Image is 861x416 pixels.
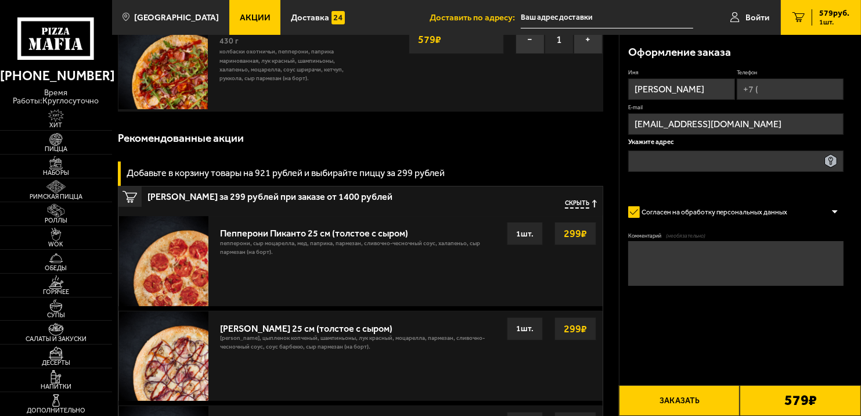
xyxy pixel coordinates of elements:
[507,222,543,245] div: 1 шт.
[127,168,445,178] h3: Добавьте в корзину товары на 921 рублей и выбирайте пиццу за 299 рублей
[521,7,693,28] input: Ваш адрес доставки
[220,317,498,334] div: [PERSON_NAME] 25 см (толстое с сыром)
[737,78,844,100] input: +7 (
[240,13,271,22] span: Акции
[561,318,590,340] strong: 299 ₽
[628,232,844,240] label: Комментарий
[219,48,355,84] p: колбаски Охотничьи, пепперони, паприка маринованная, лук красный, шампиньоны, халапеньо, моцарелл...
[118,311,603,401] a: [PERSON_NAME] 25 см (толстое с сыром)[PERSON_NAME], цыпленок копченый, шампиньоны, лук красный, м...
[565,200,589,209] span: Скрыть
[147,187,438,202] span: [PERSON_NAME] за 299 рублей при заказе от 1400 рублей
[628,69,735,77] label: Имя
[737,69,844,77] label: Телефон
[415,28,444,51] strong: 579 ₽
[219,36,239,46] span: 430 г
[561,223,590,245] strong: 299 ₽
[220,334,498,358] p: [PERSON_NAME], цыпленок копченый, шампиньоны, лук красный, моцарелла, пармезан, сливочно-чесночны...
[628,78,735,100] input: Имя
[628,113,844,135] input: @
[220,222,498,239] div: Пепперони Пиканто 25 см (толстое с сыром)
[784,393,817,408] b: 579 ₽
[574,25,603,54] button: +
[507,317,543,340] div: 1 шт.
[118,132,244,144] h3: Рекомендованные акции
[291,13,329,22] span: Доставка
[332,11,345,24] img: 15daf4d41897b9f0e9f617042186c801.svg
[628,203,797,221] label: Согласен на обработку персональных данных
[220,239,498,263] p: пепперони, сыр Моцарелла, мед, паприка, пармезан, сливочно-чесночный соус, халапеньо, сыр пармеза...
[430,13,521,22] span: Доставить по адресу:
[545,25,574,54] span: 1
[134,13,219,22] span: [GEOGRAPHIC_DATA]
[819,19,849,26] span: 1 шт.
[565,200,597,209] button: Скрыть
[819,9,849,17] span: 579 руб.
[666,232,705,240] span: (необязательно)
[118,216,603,306] a: Пепперони Пиканто 25 см (толстое с сыром)пепперони, сыр Моцарелла, мед, паприка, пармезан, сливоч...
[628,139,844,146] p: Укажите адрес
[516,25,545,54] button: −
[628,104,844,112] label: E-mail
[745,13,769,22] span: Войти
[619,385,740,416] button: Заказать
[628,46,731,58] h3: Оформление заказа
